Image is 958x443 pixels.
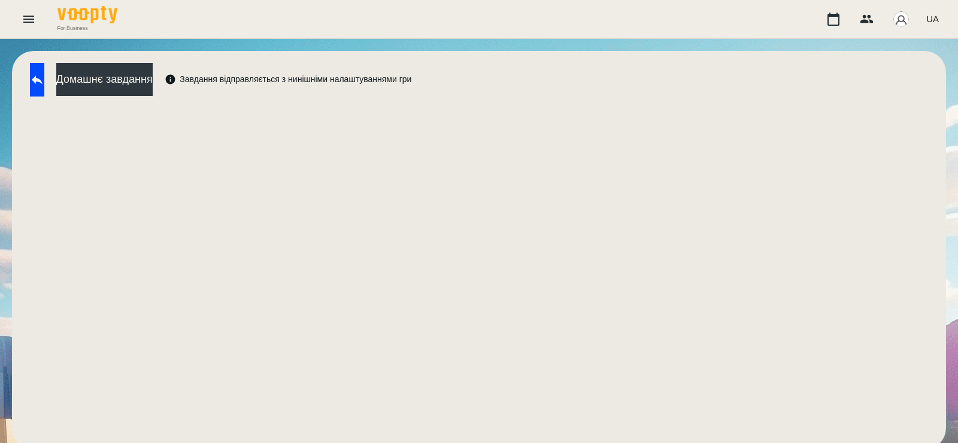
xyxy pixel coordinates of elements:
img: avatar_s.png [893,11,910,28]
span: For Business [57,25,117,32]
div: Завдання відправляється з нинішніми налаштуваннями гри [165,74,412,86]
button: UA [921,8,944,30]
img: Voopty Logo [57,6,117,23]
span: UA [926,13,939,25]
button: Menu [14,5,43,34]
button: Домашнє завдання [56,63,153,96]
